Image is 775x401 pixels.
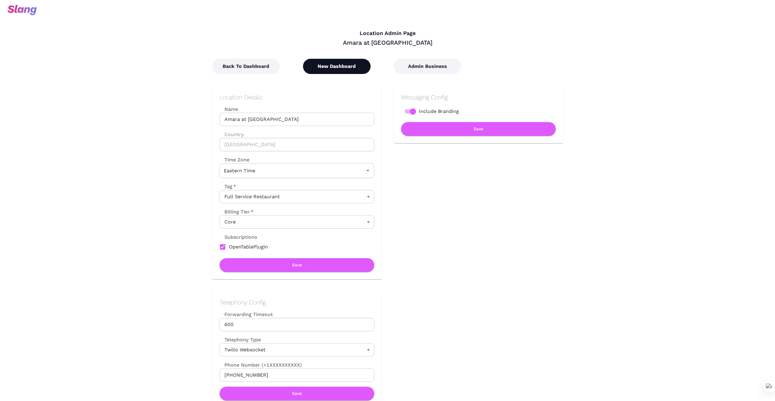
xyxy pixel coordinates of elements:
[220,106,374,113] label: Name
[303,59,371,74] button: New Dashboard
[220,336,261,343] label: Telephony Type
[220,361,374,368] label: Phone Number (+1XXXXXXXXXX)
[220,387,374,400] button: Save
[220,131,374,138] label: Country
[220,215,374,229] div: Core
[220,258,374,272] button: Save
[7,5,37,15] img: svg+xml;base64,PHN2ZyB3aWR0aD0iOTciIGhlaWdodD0iMzQiIHZpZXdCb3g9IjAgMCA5NyAzNCIgZmlsbD0ibm9uZSIgeG...
[394,63,461,69] a: Admin Business
[419,108,459,115] span: Include Branding
[212,30,563,37] h4: Location Admin Page
[364,166,372,175] button: Open
[220,234,257,241] label: Subscriptions
[220,311,374,318] label: Forwarding Timeout
[220,156,374,163] label: Time Zone
[401,93,556,101] h2: Messaging Config
[220,343,374,357] div: Twilio Websocket
[220,299,374,306] h2: Telephony Config
[212,63,280,69] a: Back To Dashboard
[220,93,374,101] h2: Location Details
[212,59,280,74] button: Back To Dashboard
[212,39,563,47] div: Amara at [GEOGRAPHIC_DATA]
[394,59,461,74] button: Admin Business
[303,63,371,69] a: New Dashboard
[401,122,556,136] button: Save
[220,190,374,203] div: Full Service Restaurant
[220,183,236,190] label: Tag
[220,208,253,215] label: Billing Tier
[229,243,268,251] span: OpenTablePlugin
